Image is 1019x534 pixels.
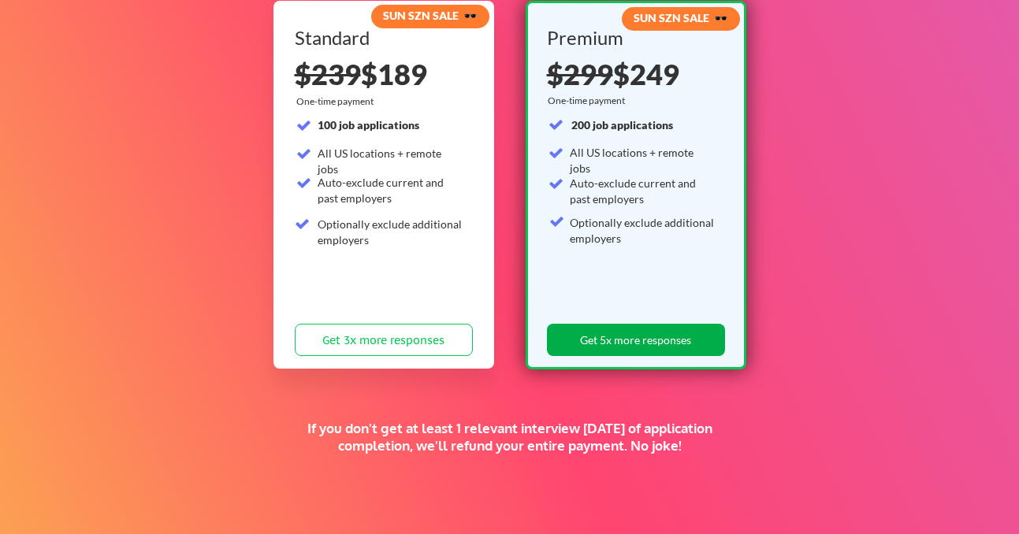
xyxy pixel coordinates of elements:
div: If you don't get at least 1 relevant interview [DATE] of application completion, we'll refund you... [273,420,746,454]
button: Get 5x more responses [547,324,725,356]
div: $189 [295,60,473,88]
div: Auto-exclude current and past employers [570,176,716,206]
strong: SUN SZN SALE 🕶️ [383,9,477,22]
div: All US locations + remote jobs [318,146,463,176]
strong: 100 job applications [318,118,419,132]
div: Auto-exclude current and past employers [318,175,463,206]
div: One-time payment [296,95,378,108]
strong: 200 job applications [571,118,673,132]
strong: SUN SZN SALE 🕶️ [634,11,727,24]
div: All US locations + remote jobs [570,145,716,176]
s: $239 [295,57,361,91]
div: One-time payment [548,95,630,107]
div: $249 [547,60,720,88]
div: Optionally exclude additional employers [570,215,716,246]
s: $299 [547,57,613,91]
div: Standard [295,28,467,47]
div: Premium [547,28,720,47]
button: Get 3x more responses [295,324,473,356]
div: Optionally exclude additional employers [318,217,463,247]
